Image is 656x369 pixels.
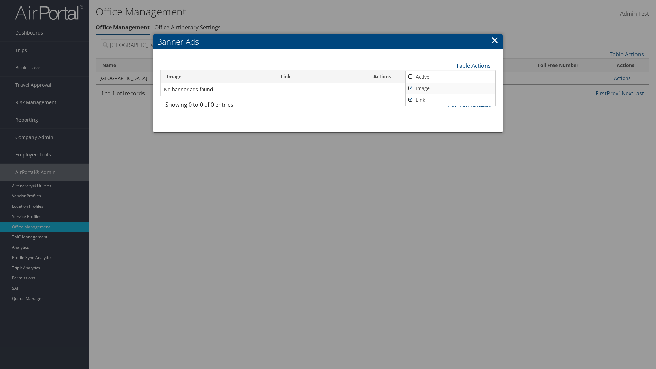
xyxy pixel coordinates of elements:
a: × [491,33,499,47]
a: Link [406,94,495,106]
td: No banner ads found [161,83,495,96]
a: Last [480,101,491,108]
a: Image [406,83,495,94]
th: Link: activate to sort column ascending [274,70,367,83]
a: Next [468,101,480,108]
a: First [445,101,456,108]
h2: Banner Ads [153,34,503,49]
th: Actions [367,70,495,83]
a: Active [406,71,495,83]
a: Prev [456,101,468,108]
th: Image: activate to sort column ascending [161,70,274,83]
div: Showing 0 to 0 of 0 entries [165,100,239,112]
a: Table Actions [456,62,491,69]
